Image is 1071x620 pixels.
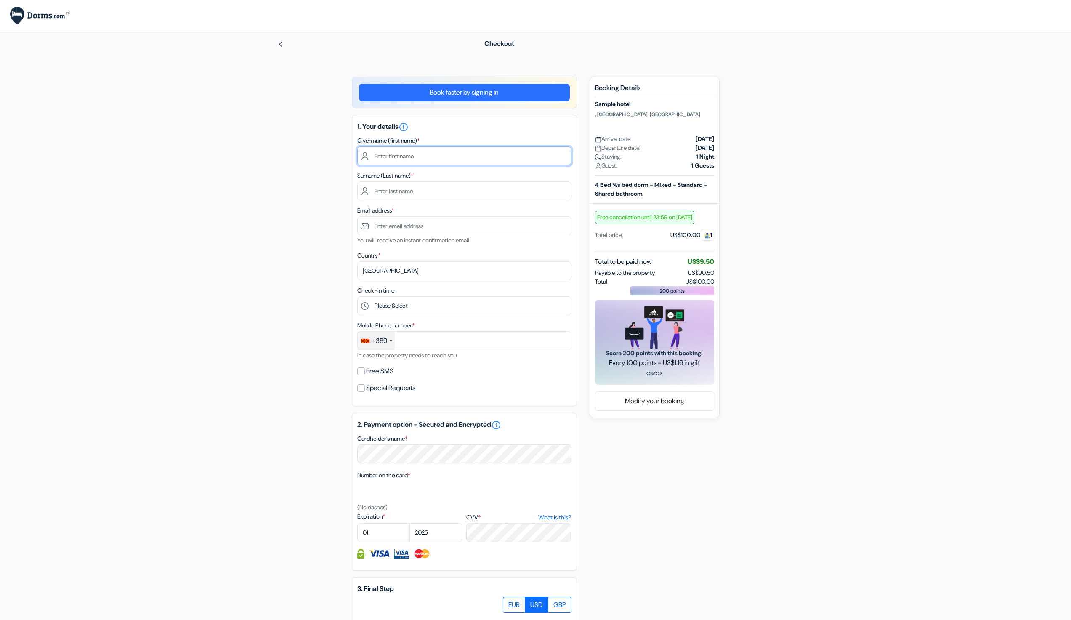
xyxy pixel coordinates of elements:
strong: [DATE] [696,144,714,152]
label: Email address [357,206,394,215]
span: Every 100 points = US$1.16 in gift cards [605,358,704,378]
a: What is this? [538,513,571,522]
img: user_icon.svg [595,163,601,169]
img: calendar.svg [595,136,601,143]
small: (No dashes) [357,503,388,511]
h5: Sample hotel [595,101,714,108]
img: Credit card information fully secured and encrypted [357,549,364,559]
p: , [GEOGRAPHIC_DATA], [GEOGRAPHIC_DATA] [595,111,714,118]
h5: Booking Details [595,84,714,97]
span: Arrival date: [595,135,632,144]
label: Mobile Phone number [357,321,415,330]
div: Total price: [595,231,623,239]
span: Staying: [595,152,622,161]
h5: 2. Payment option - Secured and Encrypted [357,420,571,430]
small: You will receive an instant confirmation email [357,237,469,244]
img: Visa Electron [394,549,409,559]
a: Book faster by signing in [359,84,570,101]
label: Given name (first name) [357,136,420,145]
span: 200 points [660,287,685,295]
a: Modify your booking [595,393,714,409]
label: GBP [548,597,571,613]
img: moon.svg [595,154,601,160]
span: Total to be paid now [595,257,652,267]
input: Enter last name [357,181,571,200]
div: Macedonia (FYROM) (Македонија): +389 [358,332,395,350]
span: Departure date: [595,144,640,152]
img: Dorms.com [10,7,70,25]
span: Total [595,277,607,286]
span: Guest: [595,161,617,170]
b: 4 Bed %s bed dorm - Mixed - Standard - Shared bathroom [595,181,707,197]
label: USD [525,597,548,613]
img: Master Card [413,549,431,559]
img: Visa [369,549,390,559]
img: calendar.svg [595,145,601,152]
label: EUR [503,597,525,613]
strong: 1 Guests [691,161,714,170]
label: Check-in time [357,286,394,295]
label: Special Requests [366,382,415,394]
span: US$9.50 [688,257,714,266]
strong: 1 Night [696,152,714,161]
span: US$90.50 [688,269,714,277]
span: Free cancellation until 23:59 on [DATE] [595,211,694,224]
h5: 1. Your details [357,122,571,132]
strong: [DATE] [696,135,714,144]
label: CVV [466,513,571,522]
small: In case the property needs to reach you [357,351,457,359]
span: Payable to the property [595,269,655,277]
h5: 3. Final Step [357,585,571,593]
span: US$100.00 [686,277,714,286]
label: Country [357,251,380,260]
label: Expiration [357,512,462,521]
a: error_outline [399,122,409,131]
span: Checkout [484,39,514,48]
div: US$100.00 [670,231,714,239]
input: Enter email address [357,216,571,235]
div: +389 [372,336,387,346]
span: Score 200 points with this booking! [605,349,704,358]
div: Basic radio toggle button group [503,597,571,613]
label: Number on the card [357,471,410,480]
img: gift_card_hero_new.png [625,306,684,349]
label: Cardholder’s name [357,434,407,443]
a: error_outline [491,420,501,430]
img: left_arrow.svg [277,41,284,48]
label: Surname (Last name) [357,171,413,180]
input: Enter first name [357,146,571,165]
img: guest.svg [704,232,710,239]
span: 1 [701,229,714,241]
i: error_outline [399,122,409,132]
label: Free SMS [366,365,393,377]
